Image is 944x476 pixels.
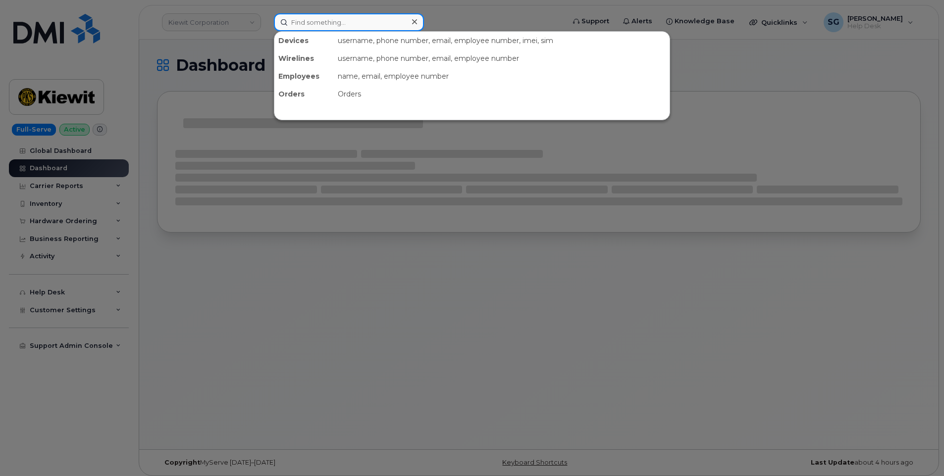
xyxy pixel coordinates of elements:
[334,85,670,103] div: Orders
[334,49,670,67] div: username, phone number, email, employee number
[334,32,670,49] div: username, phone number, email, employee number, imei, sim
[274,67,334,85] div: Employees
[274,49,334,67] div: Wirelines
[334,67,670,85] div: name, email, employee number
[274,85,334,103] div: Orders
[274,32,334,49] div: Devices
